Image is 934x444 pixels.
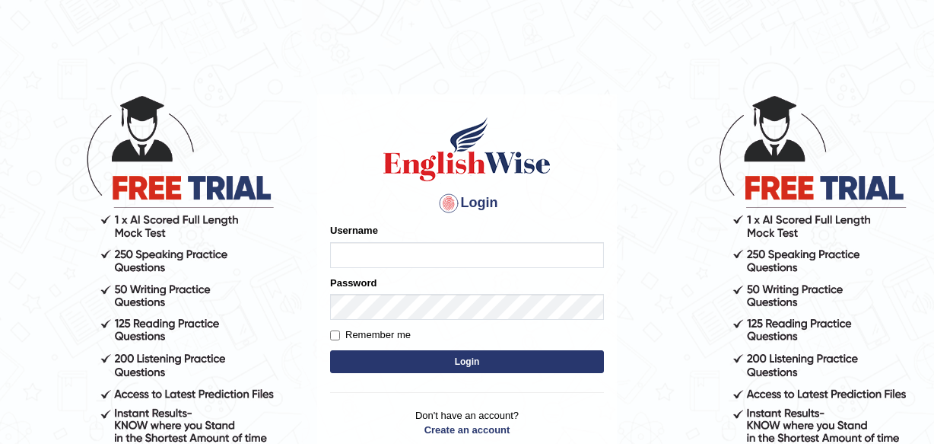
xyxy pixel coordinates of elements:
[330,350,604,373] button: Login
[330,191,604,216] h4: Login
[330,276,376,290] label: Password
[330,331,340,340] input: Remember me
[330,223,378,238] label: Username
[380,115,554,184] img: Logo of English Wise sign in for intelligent practice with AI
[330,327,411,343] label: Remember me
[330,423,604,437] a: Create an account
